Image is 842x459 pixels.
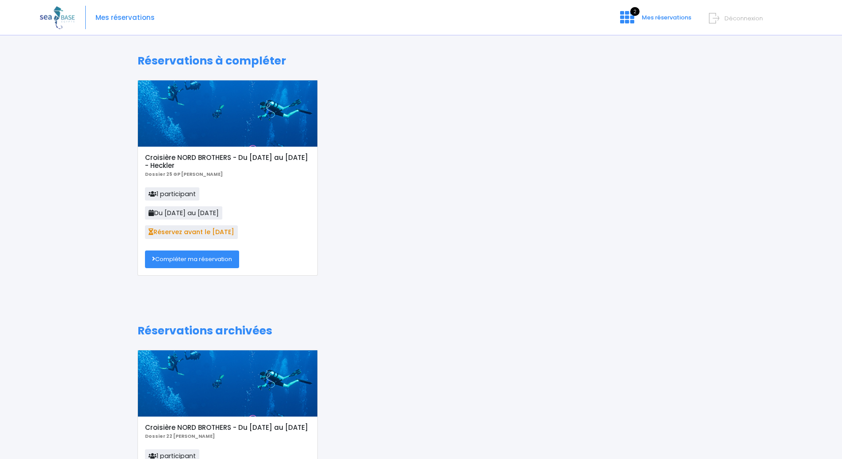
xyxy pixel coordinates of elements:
span: 2 [630,7,640,16]
a: Compléter ma réservation [145,250,239,268]
h1: Réservations archivées [137,324,705,338]
h5: Croisière NORD BROTHERS - Du [DATE] au [DATE] - Heckler [145,154,310,170]
span: Réservez avant le [DATE] [145,225,238,239]
h5: Croisière NORD BROTHERS - Du [DATE] au [DATE] [145,424,310,432]
b: Dossier 25 GP [PERSON_NAME] [145,171,223,178]
span: Du [DATE] au [DATE] [145,206,222,220]
b: Dossier 22 [PERSON_NAME] [145,433,215,440]
span: Mes réservations [642,13,691,22]
span: 1 participant [145,187,199,201]
h1: Réservations à compléter [137,54,705,68]
a: 2 Mes réservations [613,16,697,25]
span: Déconnexion [724,14,763,23]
